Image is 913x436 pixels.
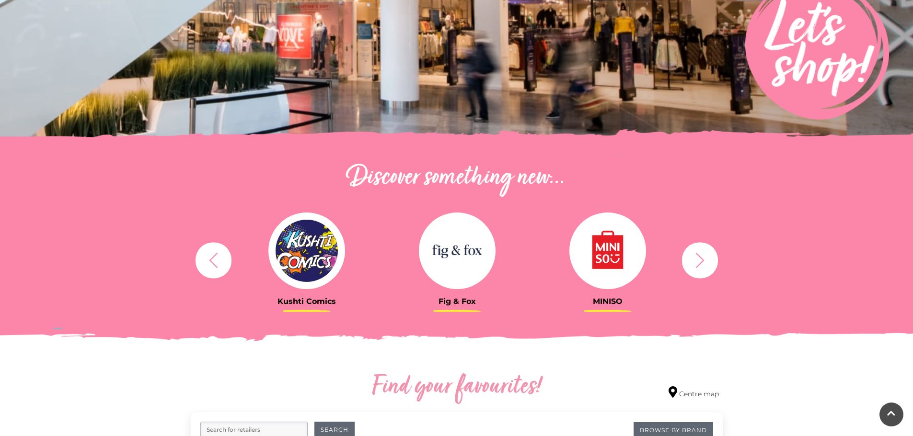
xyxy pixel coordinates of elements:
a: Fig & Fox [389,212,525,306]
a: MINISO [540,212,676,306]
a: Centre map [669,386,719,399]
h2: Discover something new... [191,163,723,193]
a: Kushti Comics [239,212,375,306]
h3: MINISO [540,297,676,306]
h3: Kushti Comics [239,297,375,306]
h3: Fig & Fox [389,297,525,306]
h2: Find your favourites! [282,372,632,402]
